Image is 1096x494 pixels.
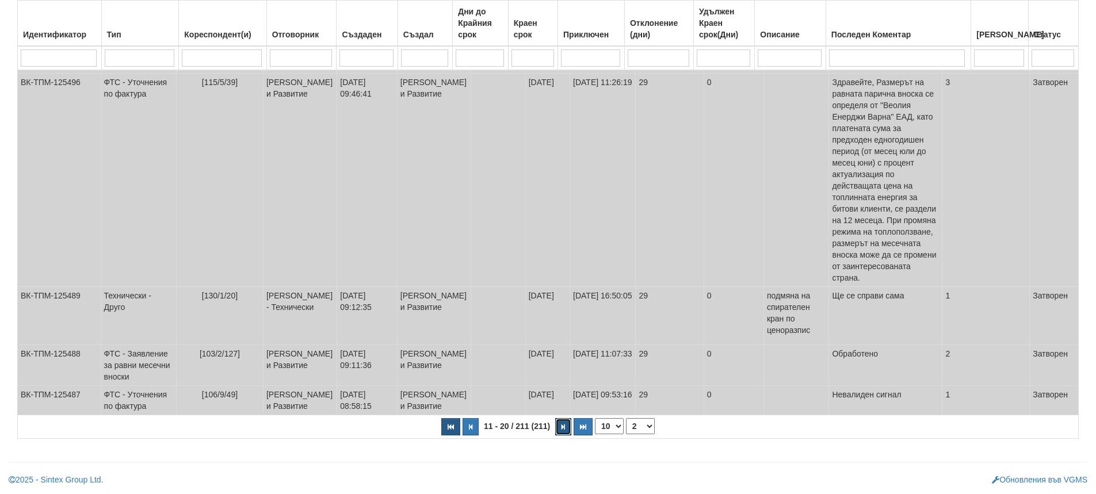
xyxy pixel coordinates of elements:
th: Дни до Крайния срок: No sort applied, activate to apply an ascending sort [453,1,509,47]
td: Технически - Друго [101,287,176,345]
td: Затворен [1030,386,1079,415]
td: [PERSON_NAME] и Развитие [397,74,471,287]
a: 2025 - Sintex Group Ltd. [9,475,104,484]
div: Създал [401,26,449,43]
div: Краен срок [511,15,555,43]
td: 3 [942,74,1030,287]
button: Последна страница [574,418,593,435]
td: ВК-ТПМ-125496 [18,74,101,287]
span: [115/5/39] [202,78,238,87]
td: [PERSON_NAME] и Развитие [397,287,471,345]
td: Затворен [1030,287,1079,345]
div: Отговорник [270,26,334,43]
div: Идентификатор [21,26,98,43]
span: Здравейте, Размерът на равната парична вноска се определя от "Веолия Енерджи Варна" ЕАД, като пла... [832,78,936,282]
th: Описание: No sort applied, activate to apply an ascending sort [755,1,826,47]
td: Затворен [1030,74,1079,287]
th: Статус: No sort applied, activate to apply an ascending sort [1028,1,1078,47]
td: [PERSON_NAME] и Развитие [397,386,471,415]
div: Последен Коментар [829,26,968,43]
select: Брой редове на страница [595,418,624,434]
td: [DATE] [525,345,570,386]
td: 29 [636,74,704,287]
button: Предишна страница [463,418,479,435]
td: [PERSON_NAME] и Развитие [263,345,337,386]
th: Приключен: No sort applied, activate to apply an ascending sort [558,1,625,47]
th: Идентификатор: No sort applied, activate to apply an ascending sort [18,1,102,47]
td: 29 [636,287,704,345]
div: Тип [105,26,176,43]
td: ФТС - Уточнения по фактура [101,386,176,415]
span: Невалиден сигнал [832,390,901,399]
td: [DATE] 11:26:19 [570,74,636,287]
div: Приключен [561,26,621,43]
div: Статус [1032,26,1075,43]
span: 11 - 20 / 211 (211) [481,422,553,431]
td: [DATE] 08:58:15 [337,386,398,415]
td: [PERSON_NAME] и Развитие [397,345,471,386]
td: [DATE] 09:53:16 [570,386,636,415]
span: [106/9/49] [202,390,238,399]
td: [DATE] 09:46:41 [337,74,398,287]
td: ВК-ТПМ-125487 [18,386,101,415]
td: [DATE] 09:11:36 [337,345,398,386]
div: Създаден [339,26,394,43]
td: ФТС - Заявление за равни месечни вноски [101,345,176,386]
a: Обновления във VGMS [992,475,1087,484]
th: Кореспондент(и): No sort applied, activate to apply an ascending sort [179,1,266,47]
th: Удължен Краен срок(Дни): No sort applied, activate to apply an ascending sort [693,1,754,47]
td: 0 [704,386,763,415]
span: Ще се справи сама [832,291,904,300]
th: Последен Коментар: No sort applied, activate to apply an ascending sort [826,1,971,47]
td: [PERSON_NAME] и Развитие [263,74,337,287]
th: Създаден: No sort applied, activate to apply an ascending sort [337,1,398,47]
button: Първа страница [441,418,460,435]
td: [DATE] [525,386,570,415]
td: [DATE] 16:50:05 [570,287,636,345]
button: Следваща страница [555,418,571,435]
div: Дни до Крайния срок [456,3,505,43]
th: Отговорник: No sort applied, activate to apply an ascending sort [266,1,337,47]
td: 1 [942,386,1030,415]
td: 0 [704,74,763,287]
div: Описание [758,26,823,43]
div: Удължен Краен срок(Дни) [697,3,751,43]
td: ВК-ТПМ-125489 [18,287,101,345]
td: 29 [636,386,704,415]
th: Краен срок: No sort applied, activate to apply an ascending sort [508,1,557,47]
td: ВК-ТПМ-125488 [18,345,101,386]
td: [DATE] 11:07:33 [570,345,636,386]
div: [PERSON_NAME] [974,26,1025,43]
td: 0 [704,345,763,386]
td: [DATE] [525,287,570,345]
td: [DATE] [525,74,570,287]
td: 1 [942,287,1030,345]
th: Тип: No sort applied, activate to apply an ascending sort [101,1,179,47]
td: Затворен [1030,345,1079,386]
td: [PERSON_NAME] и Развитие [263,386,337,415]
th: Брой Файлове: No sort applied, activate to apply an ascending sort [971,1,1028,47]
select: Страница номер [626,418,655,434]
span: [103/2/127] [200,349,240,358]
span: [130/1/20] [202,291,238,300]
div: Кореспондент(и) [182,26,263,43]
span: Обработено [832,349,878,358]
p: подмяна на спирателен кран по ценоразпис [767,290,826,336]
td: [DATE] 09:12:35 [337,287,398,345]
th: Отклонение (дни): No sort applied, activate to apply an ascending sort [624,1,693,47]
td: 0 [704,287,763,345]
td: 2 [942,345,1030,386]
td: 29 [636,345,704,386]
td: ФТС - Уточнения по фактура [101,74,176,287]
div: Отклонение (дни) [628,15,690,43]
td: [PERSON_NAME] - Технически [263,287,337,345]
th: Създал: No sort applied, activate to apply an ascending sort [398,1,452,47]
